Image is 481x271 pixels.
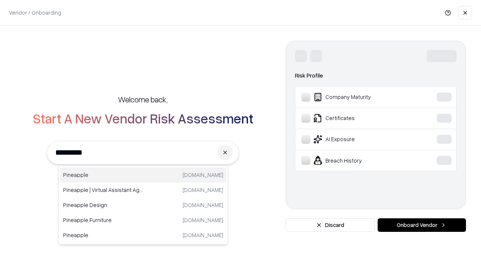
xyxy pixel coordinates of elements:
[183,171,223,179] p: [DOMAIN_NAME]
[63,171,143,179] p: Pineapple
[301,114,414,123] div: Certificates
[63,186,143,194] p: Pineapple | Virtual Assistant Agency
[301,156,414,165] div: Breach History
[63,231,143,239] p: Pineapple
[9,9,61,17] p: Vendor / Onboarding
[63,201,143,209] p: Pineapple Design
[378,218,466,232] button: Onboard Vendor
[301,93,414,102] div: Company Maturity
[183,201,223,209] p: [DOMAIN_NAME]
[183,231,223,239] p: [DOMAIN_NAME]
[183,186,223,194] p: [DOMAIN_NAME]
[183,216,223,224] p: [DOMAIN_NAME]
[286,218,375,232] button: Discard
[118,94,168,105] h5: Welcome back,
[63,216,143,224] p: Pineapple Furniture
[58,166,228,245] div: Suggestions
[33,111,253,126] h2: Start A New Vendor Risk Assessment
[295,71,457,80] div: Risk Profile
[301,135,414,144] div: AI Exposure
